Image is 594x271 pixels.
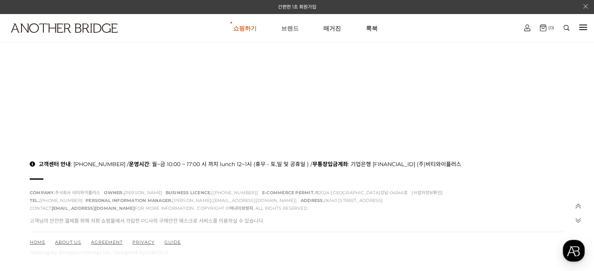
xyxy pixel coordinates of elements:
a: PRIVACY [132,239,155,245]
a: 설정 [101,206,150,226]
strong: PERSONAL INFORMATION MANAGER. [86,198,172,203]
span: [PHONE_NUMBER] [30,198,86,203]
span: 대화 [71,218,81,225]
strong: 어나더브릿지 [229,205,253,211]
span: [PERSON_NAME] [104,190,165,195]
span: COPYRIGHT © . ALL RIGHTS RESERVED. [197,205,311,211]
span: 설정 [121,218,130,224]
img: cart [524,25,530,31]
span: 06140 [STREET_ADDRESS] [301,198,386,203]
span: 제2024-[GEOGRAPHIC_DATA]강남-04346호 [262,190,410,195]
a: 홈 [2,206,52,226]
span: (0) [546,25,554,30]
a: 대화 [52,206,101,226]
strong: TEL. [30,198,39,203]
span: 주식회사 비티와이플러스 [30,190,103,195]
img: cart [540,25,546,31]
span: 홈 [25,218,29,224]
strong: COMPANY. [30,190,55,195]
a: GUIDE [164,239,181,245]
a: logo [4,23,93,52]
strong: 무통장입금계좌 [312,161,348,168]
strong: BUSINESS LICENCE. [166,190,212,195]
p: Hosting by Simplex Internet Inc. Designed by [30,249,564,255]
a: 룩북 [366,14,378,42]
strong: OWNER. [104,190,123,195]
a: [EMAIL_ADDRESS][DOMAIN_NAME] [52,205,135,211]
strong: 운영시간 [129,161,149,168]
strong: E-COMMERCE PERMIT. [262,190,315,195]
a: [PERSON_NAME]([EMAIL_ADDRESS][DOMAIN_NAME]) [172,198,296,203]
img: logo [11,23,118,33]
p: : [PHONE_NUMBER] / : 월~금 10:00 ~ 17:00 시 까지 lunch 12~1시 (휴무 - 토,일 및 공휴일 ) / : 기업은행 [FINANCIAL_ID]... [30,160,564,168]
a: ABOUT US [55,239,81,245]
p: 고객님의 안전한 결제를 위해 저희 쇼핑몰에서 가입한 PG사의 구매안전 에스크로 서비스를 이용하실 수 있습니다. [30,217,564,224]
strong: 고객센터 안내 [39,161,71,168]
strong: ADDRESS. [301,198,324,203]
a: AGREEMENT [91,239,123,245]
a: [사업자정보확인] [412,190,443,195]
span: CONTACT FOR MORE INFORMATION. [30,205,197,211]
a: 매거진 [323,14,341,42]
span: [[PHONE_NUMBER]] [166,190,261,195]
a: (0) [540,25,554,31]
a: 간편한 1초 회원가입 [278,4,316,10]
a: HOME [30,239,45,245]
a: 브랜드 [281,14,299,42]
a: UNFOLD [145,249,168,255]
img: search [564,25,569,31]
a: 쇼핑하기 [233,14,257,42]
